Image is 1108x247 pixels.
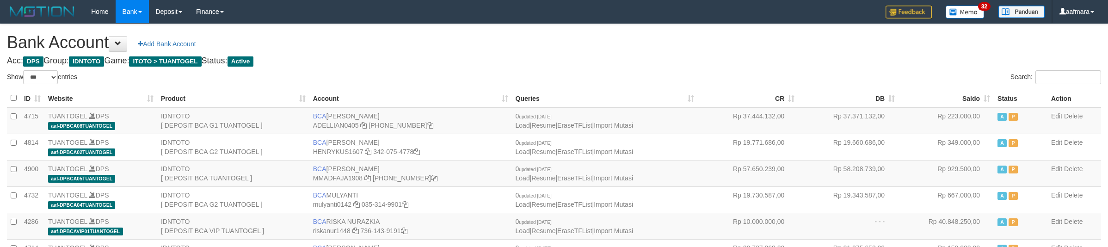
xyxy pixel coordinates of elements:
span: Active [997,218,1007,226]
span: Active [997,166,1007,173]
select: Showentries [23,70,58,84]
span: BCA [313,139,326,146]
td: Rp 19.343.587,00 [798,186,899,213]
h4: Acc: Group: Game: Status: [7,56,1101,66]
th: DB: activate to sort column ascending [798,89,899,107]
a: TUANTOGEL [48,139,87,146]
td: Rp 223.000,00 [899,107,994,134]
a: riskanur1448 [313,227,351,235]
th: ID: activate to sort column ascending [20,89,44,107]
a: Import Mutasi [594,227,633,235]
a: Delete [1064,218,1083,225]
span: 0 [516,191,552,199]
td: Rp 349.000,00 [899,134,994,160]
td: Rp 929.500,00 [899,160,994,186]
a: Load [516,148,530,155]
a: MMADFAJA1908 [313,174,363,182]
span: BCA [313,165,326,173]
td: 4286 [20,213,44,239]
td: IDNTOTO [ DEPOSIT BCA G2 TUANTOGEL ] [157,186,309,213]
span: Paused [1009,113,1018,121]
td: IDNTOTO [ DEPOSIT BCA TUANTOGEL ] [157,160,309,186]
a: TUANTOGEL [48,165,87,173]
span: BCA [313,112,326,120]
span: | | | [516,191,634,208]
span: | | | [516,218,634,235]
label: Show entries [7,70,77,84]
span: IDNTOTO [69,56,104,67]
td: Rp 19.660.686,00 [798,134,899,160]
span: updated [DATE] [519,220,551,225]
a: EraseTFList [557,122,592,129]
span: Active [997,139,1007,147]
a: TUANTOGEL [48,218,87,225]
a: Load [516,174,530,182]
a: HENRYKUS1607 [313,148,363,155]
a: Delete [1064,165,1083,173]
a: mulyanti0142 [313,201,351,208]
a: Edit [1051,165,1062,173]
span: ITOTO > TUANTOGEL [129,56,201,67]
td: IDNTOTO [ DEPOSIT BCA VIP TUANTOGEL ] [157,213,309,239]
a: EraseTFList [557,227,592,235]
a: Resume [531,201,555,208]
a: EraseTFList [557,174,592,182]
td: Rp 58.208.739,00 [798,160,899,186]
a: Edit [1051,191,1062,199]
a: Copy riskanur1448 to clipboard [352,227,359,235]
a: Copy ADELLIAN0405 to clipboard [360,122,367,129]
td: Rp 667.000,00 [899,186,994,213]
span: updated [DATE] [519,167,551,172]
input: Search: [1035,70,1101,84]
td: 4900 [20,160,44,186]
span: updated [DATE] [519,141,551,146]
span: 0 [516,218,552,225]
a: ADELLIAN0405 [313,122,359,129]
span: Paused [1009,192,1018,200]
td: MULYANTI 035-314-9901 [309,186,512,213]
a: Delete [1064,112,1083,120]
td: Rp 19.730.587,00 [698,186,798,213]
td: Rp 19.771.686,00 [698,134,798,160]
span: Paused [1009,166,1018,173]
img: panduan.png [998,6,1045,18]
td: Rp 57.650.239,00 [698,160,798,186]
a: Copy HENRYKUS1607 to clipboard [365,148,371,155]
a: Load [516,227,530,235]
a: Delete [1064,139,1083,146]
td: 4814 [20,134,44,160]
a: Copy 7361439191 to clipboard [401,227,407,235]
span: aaf-DPBCA05TUANTOGEL [48,175,115,183]
a: Import Mutasi [594,148,633,155]
a: Edit [1051,139,1062,146]
th: Product: activate to sort column ascending [157,89,309,107]
a: Copy MMADFAJA1908 to clipboard [364,174,371,182]
a: Copy mulyanti0142 to clipboard [353,201,360,208]
label: Search: [1010,70,1101,84]
td: IDNTOTO [ DEPOSIT BCA G2 TUANTOGEL ] [157,134,309,160]
a: Load [516,201,530,208]
a: TUANTOGEL [48,112,87,120]
td: - - - [798,213,899,239]
td: 4732 [20,186,44,213]
span: aaf-DPBCA08TUANTOGEL [48,122,115,130]
img: MOTION_logo.png [7,5,77,19]
a: Copy 4062282031 to clipboard [431,174,437,182]
a: Copy 0353149901 to clipboard [402,201,408,208]
td: 4715 [20,107,44,134]
a: Edit [1051,112,1062,120]
img: Feedback.jpg [886,6,932,19]
a: Edit [1051,218,1062,225]
span: Paused [1009,139,1018,147]
a: Import Mutasi [594,122,633,129]
span: aaf-DPBCA02TUANTOGEL [48,148,115,156]
span: Active [228,56,254,67]
th: Status [994,89,1047,107]
span: aaf-DPBCA04TUANTOGEL [48,201,115,209]
a: Add Bank Account [132,36,202,52]
th: Action [1047,89,1101,107]
img: Button%20Memo.svg [946,6,985,19]
a: Import Mutasi [594,174,633,182]
span: BCA [313,191,326,199]
span: Active [997,192,1007,200]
